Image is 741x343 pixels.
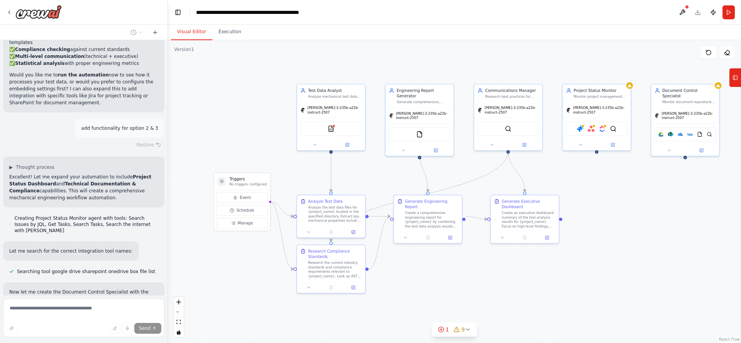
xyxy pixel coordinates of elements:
[485,88,539,93] div: Communications Manager
[6,323,17,334] button: Improve this prompt
[687,131,693,138] img: Box
[485,94,539,98] div: Research best practices for engineering reporting, gather compliance standards information, and p...
[174,297,184,337] div: React Flow controls
[308,205,362,223] div: Analyze the test data files for {project_name} located in the specified directory. Extract key me...
[127,28,146,37] button: Switch to previous chat
[328,126,334,132] img: CSVSearchTool
[134,323,161,334] button: Send
[577,126,583,132] img: Jira
[237,208,254,213] span: Schedule
[396,111,450,120] span: [PERSON_NAME]-3-235b-a22b-instruct-2507
[505,150,527,192] g: Edge from 70c2ecf1-d25a-4180-81d8-3343c96d88da to 36cdd794-5a18-4188-be90-b4edcc68a845
[462,326,465,333] span: 9
[212,24,247,40] button: Execution
[405,211,458,229] div: Create a comprehensive engineering report for {project_name} by combining the test data analysis ...
[196,8,312,16] nav: breadcrumb
[308,88,362,93] div: Test Data Analyst
[270,199,294,272] g: Edge from triggers to 66b7db8e-1519-40a9-ba59-19cdc87a127e
[668,131,673,138] img: Microsoft sharepoint
[9,289,158,302] p: Now let me create the Document Control Specialist with the correct tool names:
[296,84,365,151] div: Test Data AnalystAnalyze mechanical test data from CSV files, identify key performance metrics, t...
[393,195,462,244] div: Generate Engineering ReportCreate a comprehensive engineering report for {project_name} by combin...
[15,47,70,52] strong: Compliance checking
[149,28,161,37] button: Start a new chat
[9,248,132,255] p: Let me search for the correct integration tool names:
[17,268,155,275] span: Searching tool google drive sharepoint onedrive box file list
[9,164,54,170] button: ▶Thought process
[369,214,390,219] g: Edge from 7e87c92f-d89f-4ba7-949b-7b6aba7051ea to 18fa97a4-59d5-427c-8908-fc2dc5d8b059
[213,173,271,231] div: TriggersNo triggers configuredEventScheduleManage
[15,5,62,19] img: Logo
[216,192,268,203] button: Event
[9,164,13,170] span: ▶
[296,245,365,294] div: Research Compliance StandardsResearch the current industry standards and compliance requirements ...
[308,248,362,260] div: Research Compliance Standards
[328,150,334,192] g: Edge from e931855c-dc51-4eb2-b9fb-7ad4d8a8a15c to 7e87c92f-d89f-4ba7-949b-7b6aba7051ea
[485,106,539,115] span: [PERSON_NAME]-3-235b-a22b-instruct-2507
[405,199,458,210] div: Generate Engineering Report
[332,141,363,148] button: Open in side panel
[9,46,158,53] li: ✅ against current standards
[328,150,511,241] g: Edge from 70c2ecf1-d25a-4180-81d8-3343c96d88da to 66b7db8e-1519-40a9-ba59-19cdc87a127e
[319,284,343,291] button: No output available
[230,182,267,186] p: No triggers configured
[505,126,511,132] img: SerperDevTool
[139,325,151,331] span: Send
[661,111,716,120] span: [PERSON_NAME]-3-235b-a22b-instruct-2507
[441,234,460,241] button: Open in side panel
[502,211,555,229] div: Create an executive dashboard summary of the test analysis results for {project_name}. Focus on h...
[9,173,158,201] p: Excellent! Let me expand your automation to include and capabilities. This will create a comprehe...
[599,126,606,132] img: ClickUp
[9,71,158,106] p: Would you like me to now to see how it processes your test data, or would you prefer to configure...
[14,215,158,234] span: Creating Project Status Monitor agent with tools: Search Issues by JQL, Get Tasks, Search Tasks, ...
[174,327,184,337] button: toggle interactivity
[697,131,702,138] img: FileReadTool
[446,326,449,333] span: 1
[344,284,363,291] button: Open in side panel
[397,88,450,99] div: Engineering Report Generator
[15,61,64,66] strong: Statistical analysis
[174,46,194,53] div: Version 1
[658,131,664,138] img: Google drive
[16,164,54,170] span: Thought process
[9,60,158,67] li: ✅ with proper engineering metrics
[174,307,184,317] button: zoom out
[81,125,158,132] p: add functionality for option 2 & 3
[344,229,363,235] button: Open in side panel
[308,261,362,278] div: Research the current industry standards and compliance requirements relevant to {project_name}. L...
[369,214,390,272] g: Edge from 66b7db8e-1519-40a9-ba59-19cdc87a127e to 18fa97a4-59d5-427c-8908-fc2dc5d8b059
[509,141,540,148] button: Open in side panel
[174,297,184,307] button: zoom in
[174,317,184,327] button: fit view
[417,150,431,192] g: Edge from b8ec7542-4683-4c01-bdda-3fb24c4a53fa to 18fa97a4-59d5-427c-8908-fc2dc5d8b059
[573,106,628,115] span: [PERSON_NAME]-3-235b-a22b-instruct-2507
[432,323,477,337] button: 19
[719,337,740,341] a: React Flow attribution
[562,84,631,151] div: Project Status MonitorMonitor project management systems (Jira, Asana, ClickUp), track task compl...
[707,131,712,138] img: SerperDevTool
[296,195,365,238] div: Analyze Test DataAnalyze the test data files for {project_name} located in the specified director...
[574,94,628,98] div: Monitor project management systems (Jira, Asana, ClickUp), track task completion, identify bottle...
[588,126,594,132] img: Asana
[240,195,251,200] span: Event
[171,24,212,40] button: Visual Editor
[662,88,716,99] div: Document Control Specialist
[513,234,536,241] button: No output available
[610,126,616,132] img: SerperDevTool
[122,323,133,334] button: Click to speak your automation idea
[58,72,109,78] strong: run the automation
[238,221,253,226] span: Manage
[385,84,454,156] div: Engineering Report GeneratorGenerate comprehensive, standardized engineering reports based on tes...
[686,147,717,154] button: Open in side panel
[15,54,84,59] strong: Multi-level communication
[416,131,423,138] img: FileReadTool
[397,100,450,104] div: Generate comprehensive, standardized engineering reports based on test data analysis, including e...
[662,100,716,104] div: Monitor document repositories (Google Drive, SharePoint, OneDrive, Box), track technical document...
[651,84,720,156] div: Document Control SpecialistMonitor document repositories (Google Drive, SharePoint, OneDrive, Box...
[319,229,343,235] button: No output available
[474,84,543,151] div: Communications ManagerResearch best practices for engineering reporting, gather compliance standa...
[173,7,183,18] button: Hide left sidebar
[270,199,294,219] g: Edge from triggers to 7e87c92f-d89f-4ba7-949b-7b6aba7051ea
[308,199,343,204] div: Analyze Test Data
[490,195,559,244] div: Generate Executive DashboardCreate an executive dashboard summary of the test analysis results fo...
